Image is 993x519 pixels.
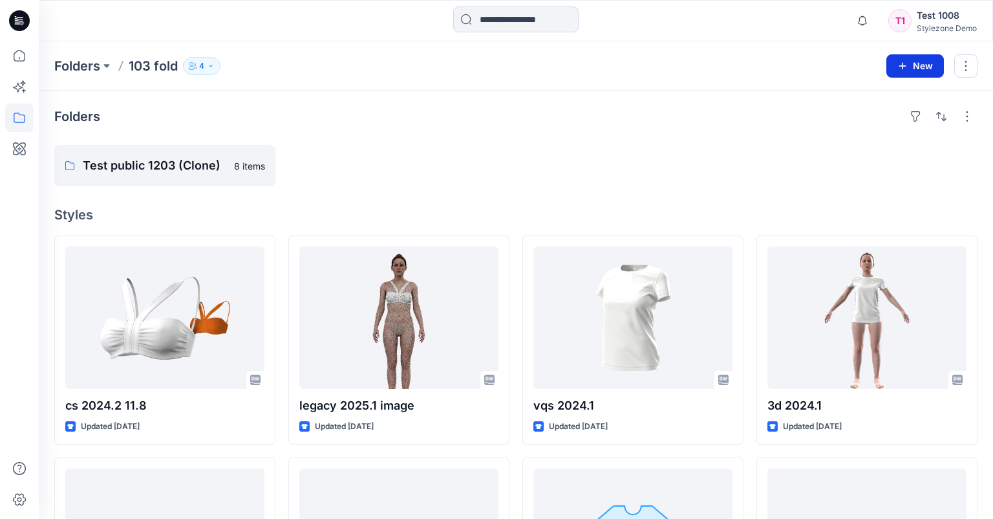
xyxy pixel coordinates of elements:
[54,207,977,223] h4: Styles
[65,397,264,415] p: cs 2024.2 11.8
[315,420,374,434] p: Updated [DATE]
[767,247,966,389] a: 3d 2024.1
[888,9,912,32] div: T1
[65,247,264,389] a: cs 2024.2 11.8
[234,159,265,173] p: 8 items
[299,247,498,389] a: legacy 2025.1 image
[886,54,944,78] button: New
[299,397,498,415] p: legacy 2025.1 image
[783,420,842,434] p: Updated [DATE]
[129,57,178,75] p: 103 fold
[83,157,226,175] p: Test public 1203 (Clone)
[917,23,977,33] div: Stylezone Demo
[549,420,608,434] p: Updated [DATE]
[533,397,732,415] p: vqs 2024.1
[767,397,966,415] p: 3d 2024.1
[533,247,732,389] a: vqs 2024.1
[183,57,220,75] button: 4
[81,420,140,434] p: Updated [DATE]
[199,59,204,73] p: 4
[54,109,100,124] h4: Folders
[54,57,100,75] a: Folders
[917,8,977,23] div: Test 1008
[54,145,275,186] a: Test public 1203 (Clone)8 items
